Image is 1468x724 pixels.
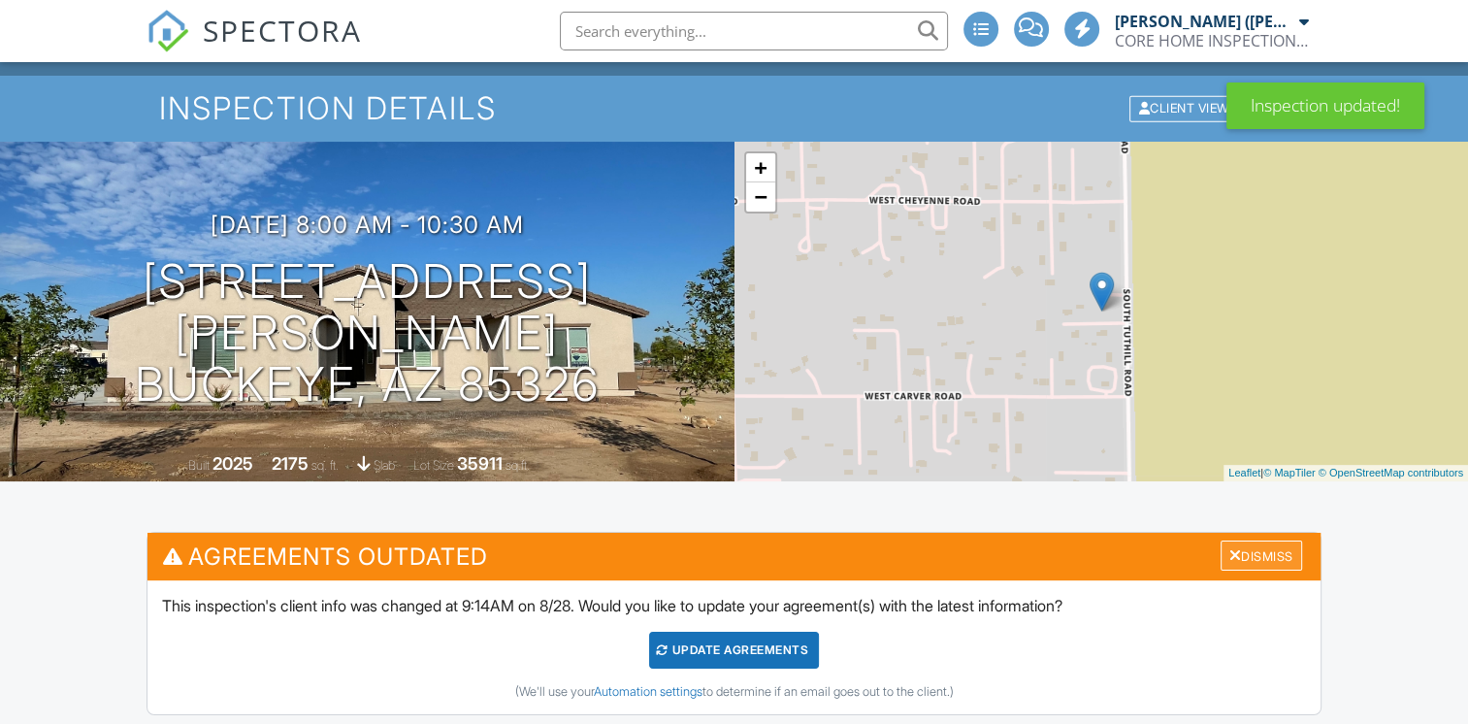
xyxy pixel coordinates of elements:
[746,153,775,182] a: Zoom in
[506,458,530,473] span: sq.ft.
[147,580,1320,714] div: This inspection's client info was changed at 9:14AM on 8/28. Would you like to update your agreem...
[211,212,524,238] h3: [DATE] 8:00 am - 10:30 am
[31,256,703,410] h1: [STREET_ADDRESS][PERSON_NAME] Buckeye, AZ 85326
[272,453,309,474] div: 2175
[1115,31,1309,50] div: CORE HOME INSPECTIONS & TEMITE CONTROL
[1115,12,1294,31] div: [PERSON_NAME] ([PERSON_NAME]) [PERSON_NAME] (Owner)
[1228,467,1260,478] a: Leaflet
[159,91,1309,125] h1: Inspection Details
[1129,96,1237,122] div: Client View
[649,632,819,669] div: Update Agreements
[311,458,339,473] span: sq. ft.
[374,458,395,473] span: slab
[746,182,775,212] a: Zoom out
[1226,82,1424,129] div: Inspection updated!
[203,10,362,50] span: SPECTORA
[1319,467,1463,478] a: © OpenStreetMap contributors
[1221,541,1302,571] div: Dismiss
[147,533,1320,580] h3: Agreements Outdated
[560,12,948,50] input: Search everything...
[147,26,362,67] a: SPECTORA
[457,453,503,474] div: 35911
[188,458,210,473] span: Built
[593,684,701,699] a: Automation settings
[162,684,1305,700] div: (We'll use your to determine if an email goes out to the client.)
[1263,467,1316,478] a: © MapTiler
[212,453,253,474] div: 2025
[1127,100,1242,115] a: Client View
[147,10,189,52] img: The Best Home Inspection Software - Spectora
[413,458,454,473] span: Lot Size
[1223,465,1468,481] div: |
